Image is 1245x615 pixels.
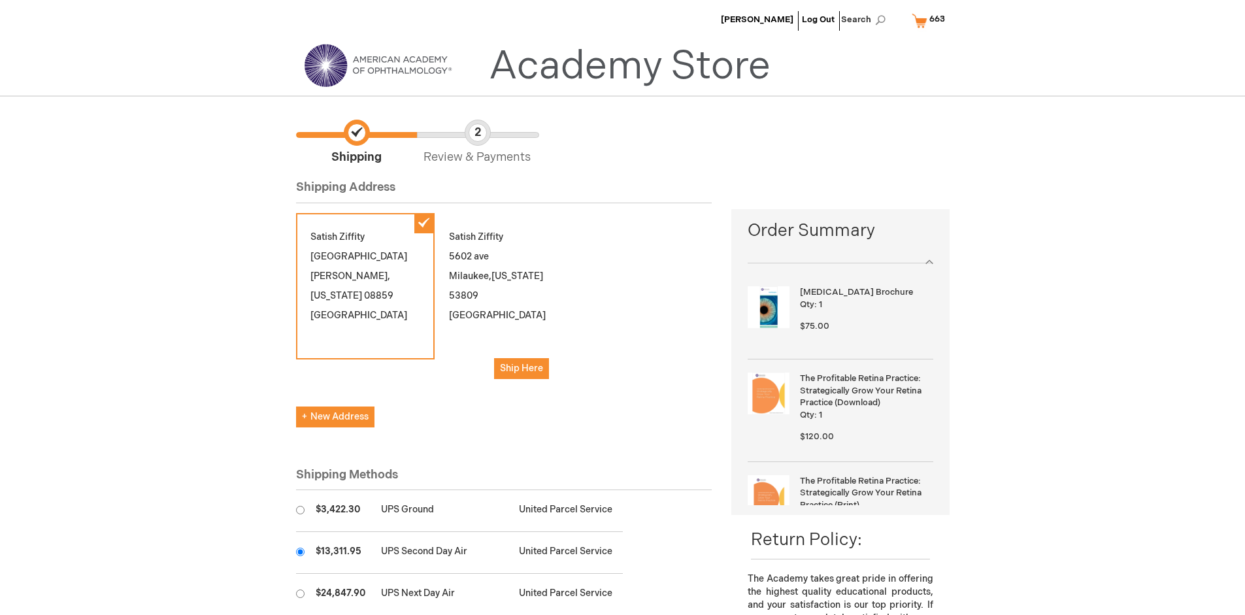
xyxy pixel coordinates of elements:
td: United Parcel Service [512,490,623,532]
span: Qty [800,410,814,420]
span: $3,422.30 [316,504,360,515]
img: Amblyopia Brochure [748,286,789,328]
span: [US_STATE] [491,271,543,282]
button: New Address [296,407,374,427]
span: 663 [929,14,945,24]
td: United Parcel Service [512,532,623,574]
span: Review & Payments [417,120,538,166]
span: $24,847.90 [316,588,365,599]
span: , [489,271,491,282]
span: Qty [800,299,814,310]
img: The Profitable Retina Practice: Strategically Grow Your Retina Practice (Download) [748,373,789,414]
span: $75.00 [800,321,829,331]
span: $13,311.95 [316,546,361,557]
a: Log Out [802,14,835,25]
span: [US_STATE] [310,290,362,301]
span: $120.00 [800,431,834,442]
span: , [388,271,390,282]
a: 663 [909,9,954,32]
span: Search [841,7,891,33]
span: 1 [819,299,822,310]
div: Satish Ziffity 5602 ave Milaukee 53809 [GEOGRAPHIC_DATA] [435,213,573,393]
td: UPS Second Day Air [374,532,512,574]
div: Satish Ziffity [GEOGRAPHIC_DATA] [PERSON_NAME] 08859 [GEOGRAPHIC_DATA] [296,213,435,359]
strong: [MEDICAL_DATA] Brochure [800,286,929,299]
span: Order Summary [748,219,933,250]
span: 1 [819,410,822,420]
a: [PERSON_NAME] [721,14,793,25]
span: Return Policy: [751,530,862,550]
span: Ship Here [500,363,543,374]
span: New Address [302,411,369,422]
a: Academy Store [489,43,771,90]
button: Ship Here [494,358,549,379]
div: Shipping Address [296,179,712,203]
span: Shipping [296,120,417,166]
strong: The Profitable Retina Practice: Strategically Grow Your Retina Practice (Download) [800,373,929,409]
strong: The Profitable Retina Practice: Strategically Grow Your Retina Practice (Print) [800,475,929,512]
td: UPS Ground [374,490,512,532]
img: The Profitable Retina Practice: Strategically Grow Your Retina Practice (Print) [748,475,789,517]
div: Shipping Methods [296,467,712,491]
